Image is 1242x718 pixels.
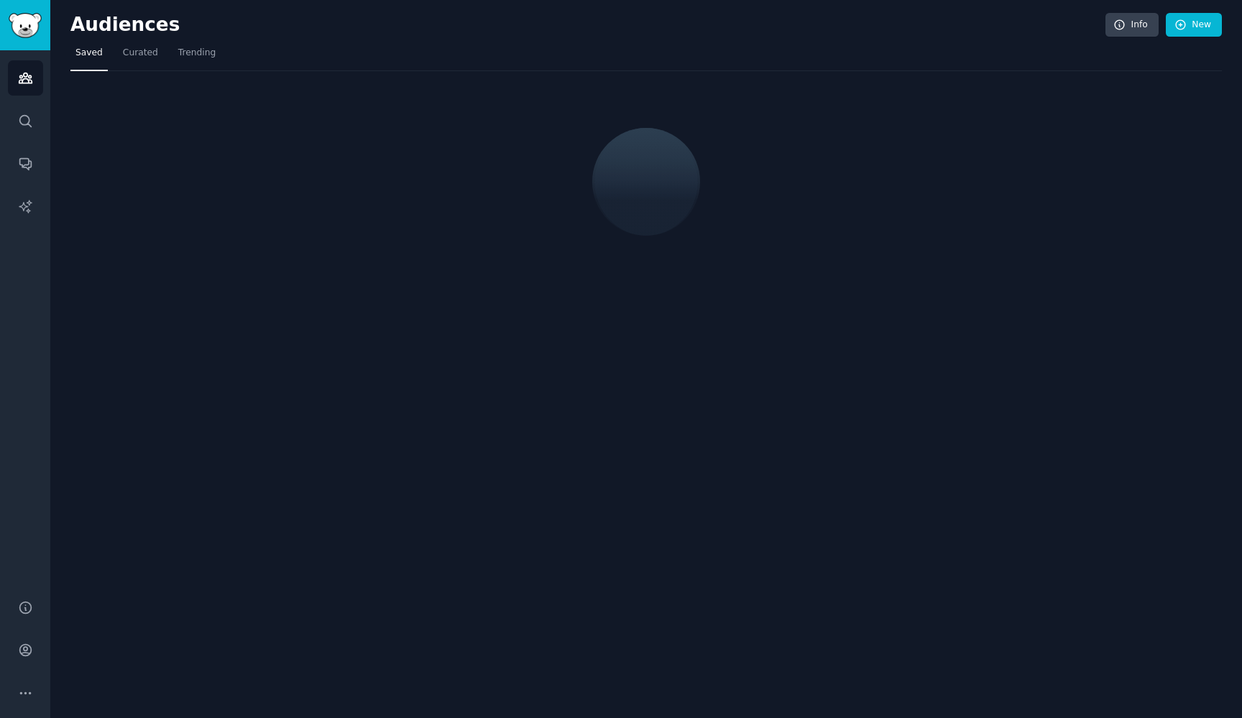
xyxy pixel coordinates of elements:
[1105,13,1159,37] a: Info
[118,42,163,71] a: Curated
[75,47,103,60] span: Saved
[70,14,1105,37] h2: Audiences
[9,13,42,38] img: GummySearch logo
[173,42,221,71] a: Trending
[123,47,158,60] span: Curated
[178,47,216,60] span: Trending
[70,42,108,71] a: Saved
[1166,13,1222,37] a: New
